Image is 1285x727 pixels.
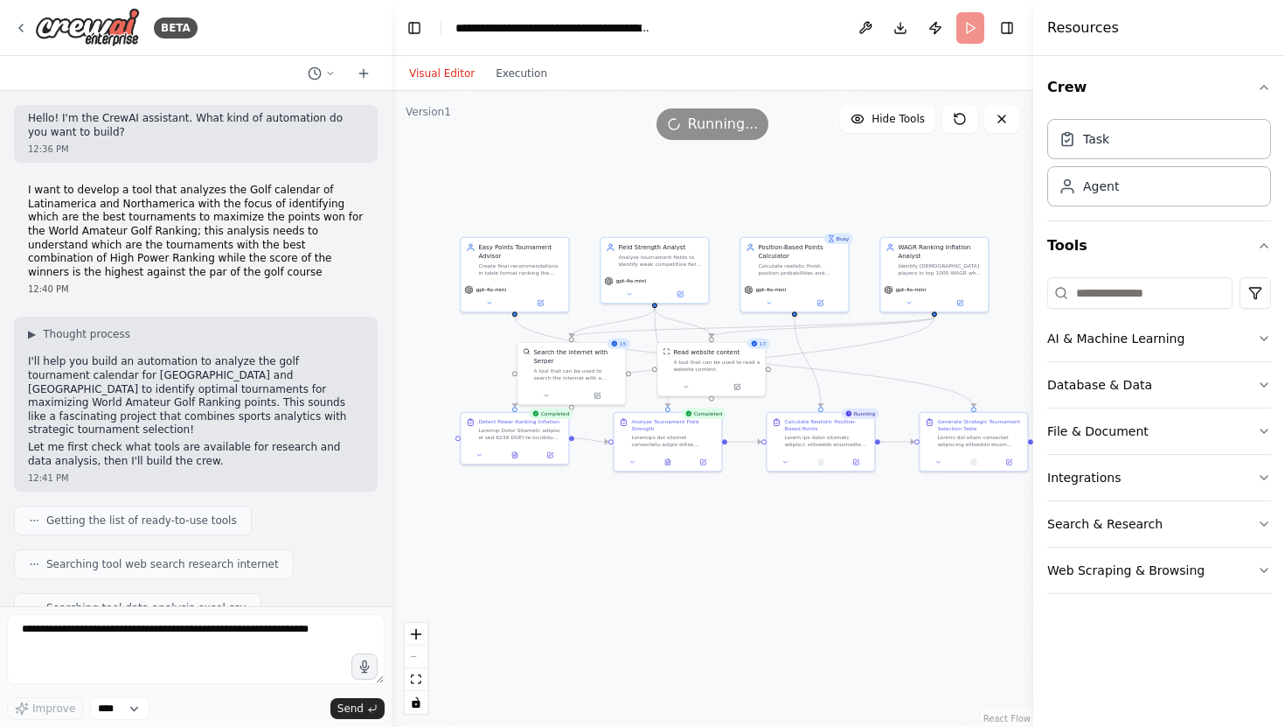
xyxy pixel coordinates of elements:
g: Edge from 30a7aae9-2c40-446c-9f36-99c9696a0dab to a749f2cb-b512-48ff-bde2-9f38043f608f [790,317,825,407]
button: No output available [802,457,839,467]
div: Easy Points Tournament AdvisorCreate final recommendations in table format ranking the easiest hi... [460,237,569,313]
nav: breadcrumb [455,19,652,37]
button: Open in side panel [573,390,622,401]
div: Generate Strategic Tournament Selection TableLoremi dol sitam consectet adipiscing elitseddo eius... [919,412,1028,472]
button: Open in side panel [656,289,705,299]
span: ▶ [28,327,36,341]
span: gpt-4o-mini [615,277,646,284]
div: Running [842,409,879,419]
div: Search the internet with Serper [533,348,620,366]
div: Calculate Realistic Position-Based Points [784,418,869,432]
div: Create final recommendations in table format ranking the easiest high-value tournaments for maxim... [478,262,563,276]
div: Crew [1047,112,1271,220]
button: View output [649,457,686,467]
div: Version 1 [406,105,451,119]
button: Search & Research [1047,501,1271,547]
div: Calculate realistic finish position probabilities and corresponding WAGR points for each tourname... [758,262,843,276]
div: Tools [1047,270,1271,608]
div: Identify [DEMOGRAPHIC_DATA] players in top 1000 WAGR who perform poorly in major tournaments (200... [898,262,983,276]
h4: Resources [1047,17,1119,38]
button: Hide Tools [840,105,935,133]
img: ScrapeWebsiteTool [663,348,670,355]
button: Hide right sidebar [995,16,1019,40]
div: Completed [529,409,573,419]
div: Task [1083,130,1109,148]
span: gpt-4o-mini [895,286,926,293]
g: Edge from 519bc582-bcce-426a-ab3b-0a4dae5613b0 to ac8fc0cd-8114-4531-b9e5-c914f8e846f9 [650,308,672,407]
button: Integrations [1047,455,1271,500]
span: Thought process [43,327,130,341]
div: WAGR Ranking Inflation Analyst [898,243,983,261]
div: Field Strength Analyst [618,243,703,252]
button: Open in side panel [795,297,845,308]
button: zoom in [405,623,427,646]
div: Analyze tournament fields to identify weak competitive fields in high power ranking tournaments a... [618,254,703,268]
span: gpt-4o-mini [755,286,786,293]
button: Send [330,698,385,719]
button: toggle interactivity [405,691,427,714]
p: Hello! I'm the CrewAI assistant. What kind of automation do you want to build? [28,112,364,139]
div: Analyze Tournament Field Strength [631,418,716,432]
img: SerperDevTool [523,348,530,355]
button: Open in side panel [841,457,871,467]
img: Logo [35,8,140,47]
div: 12:40 PM [28,283,364,296]
div: CompletedDetect Power Ranking InflationLoremip Dolor Sitametc adipisc el sed 6236 DOEI te incidid... [460,412,569,465]
div: Lorem ips dolor sitametc adipisci, elitseddo eiusmodte incidi utlabore etdoloremagna ali enimadmi... [784,434,869,448]
p: Let me first check what tools are available for research and data analysis, then I'll build the c... [28,441,364,468]
button: AI & Machine Learning [1047,316,1271,361]
button: Open in side panel [994,457,1024,467]
div: A tool that can be used to search the internet with a search_query. Supports different search typ... [533,367,620,381]
button: No output available [955,457,992,467]
div: Loremips dol sitamet consectetu adipis elitse {doeius} tem {incididun} ut laboreet doloremagna al... [631,434,716,448]
div: 15SerperDevToolSearch the internet with SerperA tool that can be used to search the internet with... [517,342,626,406]
button: ▶Thought process [28,327,130,341]
span: Send [337,702,364,716]
button: Visual Editor [399,63,485,84]
button: Start a new chat [350,63,378,84]
div: React Flow controls [405,623,427,714]
button: fit view [405,668,427,691]
g: Edge from 519bc582-bcce-426a-ab3b-0a4dae5613b0 to 3455e839-7e95-4cd9-a2ce-c40b41d0d28f [650,308,716,337]
button: Click to speak your automation idea [351,654,378,680]
span: Running... [688,114,759,135]
span: Improve [32,702,75,716]
div: CompletedAnalyze Tournament Field StrengthLoremips dol sitamet consectetu adipis elitse {doeius} ... [613,412,722,472]
button: Tools [1047,221,1271,270]
span: Hide Tools [872,112,925,126]
button: Open in side panel [935,297,985,308]
span: Searching tool data analysis excel csv [46,601,247,615]
button: Web Scraping & Browsing [1047,548,1271,593]
button: Crew [1047,63,1271,112]
a: React Flow attribution [983,714,1031,724]
div: A tool that can be used to read a website content. [673,359,760,373]
p: I'll help you build an automation to analyze the golf tournament calendar for [GEOGRAPHIC_DATA] a... [28,355,364,437]
div: Easy Points Tournament Advisor [478,243,563,261]
g: Edge from a749f2cb-b512-48ff-bde2-9f38043f608f to eb1d974b-59ec-4a94-a9f0-1c4b30acc99f [880,437,914,446]
span: Searching tool web search research internet [46,557,279,571]
div: Field Strength AnalystAnalyze tournament fields to identify weak competitive fields in high power... [600,237,709,304]
div: Loremi dol sitam consectet adipiscing elitseddo eiusm temporincidid utlab etdolor magnaaliq enima... [937,434,1022,448]
g: Edge from ac8fc0cd-8114-4531-b9e5-c914f8e846f9 to a749f2cb-b512-48ff-bde2-9f38043f608f [727,437,761,446]
div: BusyPosition-Based Points CalculatorCalculate realistic finish position probabilities and corresp... [740,237,849,313]
p: I want to develop a tool that analyzes the Golf calendar of Latinamerica and Northamerica with th... [28,184,364,279]
button: Improve [7,697,83,720]
div: Agent [1083,178,1119,195]
span: 15 [620,340,627,347]
div: Loremip Dolor Sitametc adipisc el sed 6236 DOEI te incididu utlaboreetd magn aliquaenimad minimve... [478,427,563,441]
div: 12:36 PM [28,143,364,156]
div: Position-Based Points Calculator [758,243,843,261]
div: Generate Strategic Tournament Selection Table [937,418,1022,432]
button: Open in side panel [535,450,565,460]
button: Execution [485,63,558,84]
button: Open in side panel [688,457,718,467]
div: 12:41 PM [28,472,364,485]
g: Edge from f7dd319b-9825-436b-9eae-8b61b87a82df to ac8fc0cd-8114-4531-b9e5-c914f8e846f9 [574,434,608,446]
div: Completed [682,409,726,419]
button: Open in side panel [712,381,762,392]
button: Open in side panel [516,297,566,308]
div: Read website content [673,348,740,357]
span: gpt-4o-mini [476,286,506,293]
g: Edge from 519bc582-bcce-426a-ab3b-0a4dae5613b0 to e9beea71-99b7-4da3-93f1-4332327b1400 [567,308,659,337]
span: 17 [760,340,767,347]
